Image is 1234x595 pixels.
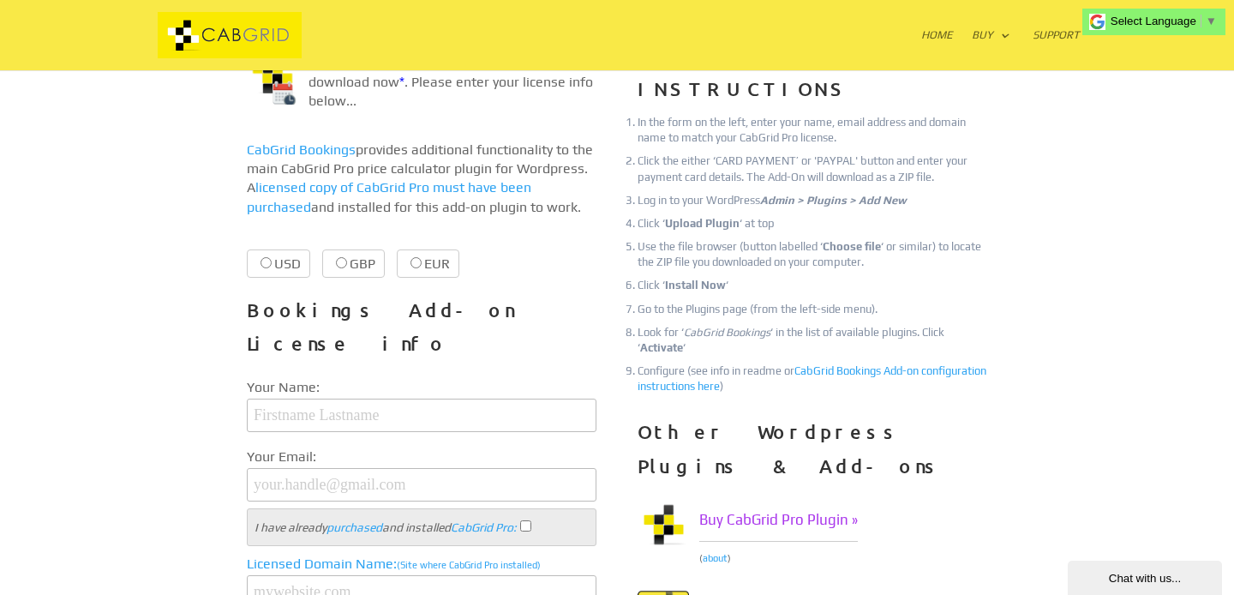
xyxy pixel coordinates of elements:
[261,257,272,268] input: USD
[638,239,987,270] li: Use the file browser (button labelled ‘ ‘ or similar) to locate the ZIP file you downloaded on yo...
[326,520,382,534] a: purchased
[247,446,596,468] label: Your Email:
[638,278,987,293] li: Click ‘ ‘
[247,249,310,278] label: USD
[699,553,731,563] span: ( )
[638,115,987,146] li: In the form on the left, enter your name, email address and domain name to match your CabGrid Pro...
[247,141,596,231] p: provides additional functionality to the main CabGrid Pro price calculator plugin for Wordpress. ...
[247,399,596,432] input: Firstname Lastname
[255,520,517,534] label: I have already and installed
[665,217,740,230] strong: Upload Plugin
[665,279,726,291] strong: Install Now
[638,364,987,394] li: Configure (see info in readme or )
[158,12,302,59] img: CabGrid
[397,560,541,570] span: (Site where CabGrid Pro installed)
[703,553,728,563] a: about
[513,520,517,534] a: :
[1068,557,1225,595] iframe: chat widget
[1206,15,1217,27] span: ▼
[823,240,881,253] strong: Choose file
[247,141,356,158] a: CabGrid Bookings
[1111,15,1217,27] a: Select Language​
[336,257,347,268] input: GBP
[1111,15,1196,27] span: Select Language
[638,72,987,115] h3: INSTRUCTIONS
[638,415,987,491] h3: Other Wordpress Plugins & Add-ons
[972,29,1010,70] a: Buy
[410,257,422,268] input: EUR
[247,53,298,105] img: Taxi Booking Wordpress Plugin
[638,325,987,356] li: Look for ‘ ‘ in the list of available plugins. Click ‘ ‘
[247,179,531,214] a: licensed copy of CabGrid Pro must have been purchased
[322,249,385,278] label: GBP
[760,194,907,207] em: Admin > Plugins > Add New
[921,29,953,70] a: Home
[638,193,987,208] li: Log in to your WordPress
[1033,29,1080,70] a: Support
[638,499,689,550] img: CabGrid Wordpress Plugin
[451,520,513,534] a: CabGrid Pro
[638,364,986,393] a: CabGrid Bookings Add-on configuration instructions here
[247,553,596,575] label: Licensed Domain Name:
[247,293,596,370] h3: Bookings Add-on License info
[640,341,683,354] strong: Activate
[684,326,770,339] em: CabGrid Bookings
[1201,15,1201,27] span: ​
[638,216,987,231] li: Click ‘ ‘ at top
[247,468,596,502] input: your.handle@gmail.com
[699,499,858,542] a: Buy CabGrid Pro Plugin »
[247,53,596,124] p: is available to buy and download now . Please enter your license info below...
[397,249,459,278] label: EUR
[247,376,596,399] label: Your Name:
[638,153,987,184] li: Click the either ‘CARD PAYMENT’ or 'PAYPAL' button and enter your payment card details. The Add-O...
[638,302,987,317] li: Go to the Plugins page (from the left-side menu).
